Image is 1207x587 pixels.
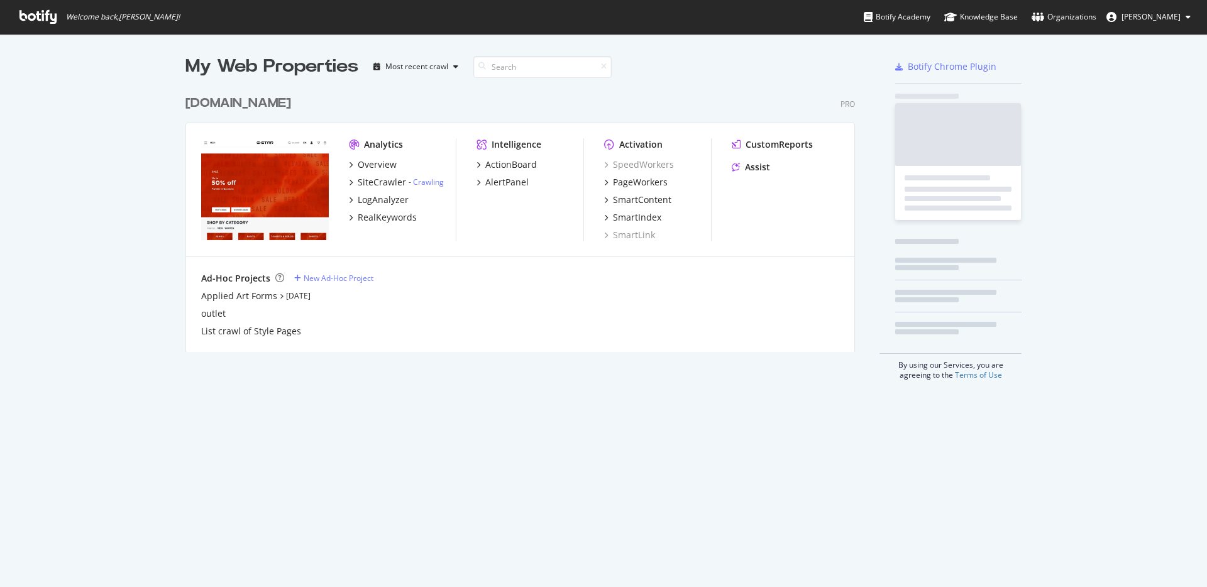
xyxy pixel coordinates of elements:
[304,273,373,283] div: New Ad-Hoc Project
[746,138,813,151] div: CustomReports
[1032,11,1096,23] div: Organizations
[349,176,444,189] a: SiteCrawler- Crawling
[358,211,417,224] div: RealKeywords
[732,138,813,151] a: CustomReports
[1096,7,1201,27] button: [PERSON_NAME]
[364,138,403,151] div: Analytics
[286,290,311,301] a: [DATE]
[613,211,661,224] div: SmartIndex
[955,370,1002,380] a: Terms of Use
[201,307,226,320] a: outlet
[409,177,444,187] div: -
[201,138,329,240] img: www.g-star.com
[944,11,1018,23] div: Knowledge Base
[413,177,444,187] a: Crawling
[349,194,409,206] a: LogAnalyzer
[349,211,417,224] a: RealKeywords
[201,272,270,285] div: Ad-Hoc Projects
[349,158,397,171] a: Overview
[201,325,301,337] a: List crawl of Style Pages
[604,229,655,241] a: SmartLink
[473,56,612,78] input: Search
[358,158,397,171] div: Overview
[66,12,180,22] span: Welcome back, [PERSON_NAME] !
[613,194,671,206] div: SmartContent
[604,211,661,224] a: SmartIndex
[358,194,409,206] div: LogAnalyzer
[908,60,996,73] div: Botify Chrome Plugin
[879,353,1022,380] div: By using our Services, you are agreeing to the
[864,11,930,23] div: Botify Academy
[745,161,770,173] div: Assist
[477,158,537,171] a: ActionBoard
[619,138,663,151] div: Activation
[732,161,770,173] a: Assist
[604,158,674,171] a: SpeedWorkers
[358,176,406,189] div: SiteCrawler
[294,273,373,283] a: New Ad-Hoc Project
[485,176,529,189] div: AlertPanel
[485,158,537,171] div: ActionBoard
[604,176,668,189] a: PageWorkers
[185,79,865,352] div: grid
[368,57,463,77] button: Most recent crawl
[840,99,855,109] div: Pro
[477,176,529,189] a: AlertPanel
[385,63,448,70] div: Most recent crawl
[185,94,291,112] div: [DOMAIN_NAME]
[492,138,541,151] div: Intelligence
[895,60,996,73] a: Botify Chrome Plugin
[604,194,671,206] a: SmartContent
[185,54,358,79] div: My Web Properties
[201,290,277,302] a: Applied Art Forms
[185,94,296,112] a: [DOMAIN_NAME]
[1122,11,1181,22] span: Vincent Bruijn
[613,176,668,189] div: PageWorkers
